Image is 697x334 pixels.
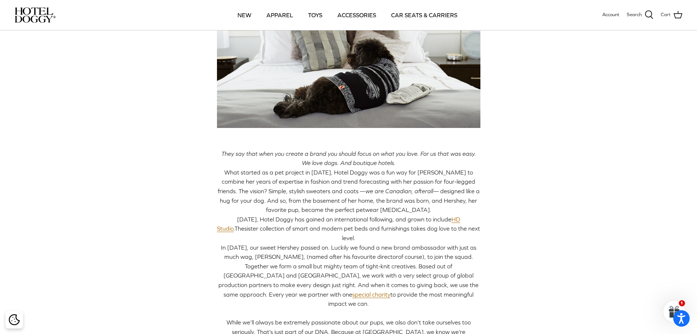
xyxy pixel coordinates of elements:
[661,10,682,20] a: Cart
[8,313,20,326] button: Cookie policy
[221,244,476,260] span: In [DATE], our sweet Hershey passed on. Luckily we found a new brand ambassador with just as much...
[260,3,300,27] a: APPAREL
[331,3,383,27] a: ACCESSORIES
[109,3,586,27] div: Primary navigation
[244,225,480,241] span: sister collection of smart and modern pet beds and furnishings takes dog love to the next level.
[398,253,422,260] span: of course
[627,10,653,20] a: Search
[661,11,671,19] span: Cart
[9,314,20,325] img: Cookie policy
[221,150,476,166] span: They say that when you create a brand you should focus on what you love. For us that was easy. We...
[220,188,480,213] span: — designed like a hug for your dog. And so, from the basement of her home, the brand was born, an...
[352,291,390,298] a: special charity
[235,225,244,232] span: The
[366,188,433,194] span: we are Canadian, afterall
[217,216,460,232] span: [DATE], Hotel Doggy has gained an international following, and grown to include .
[602,11,619,19] a: Account
[15,7,56,23] img: hoteldoggycom
[385,3,464,27] a: CAR SEATS & CARRIERS
[5,311,23,329] div: Cookie policy
[602,12,619,17] span: Account
[218,169,476,194] span: What started as a pet project in [DATE], Hotel Doggy was a fun way for [PERSON_NAME] to combine h...
[627,11,642,19] span: Search
[301,3,329,27] a: TOYS
[231,3,258,27] a: NEW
